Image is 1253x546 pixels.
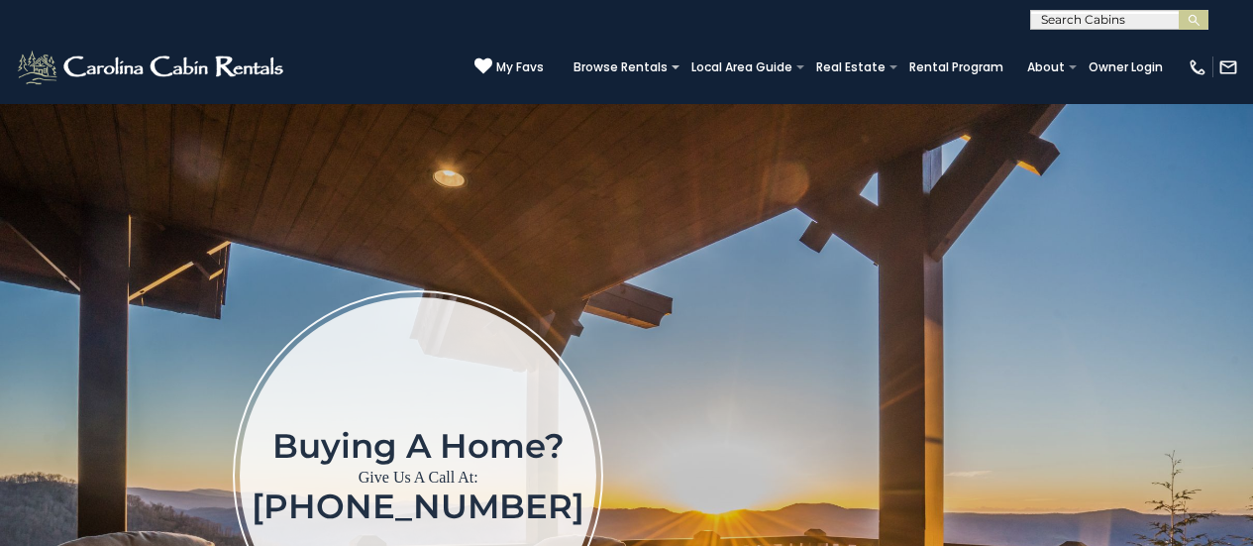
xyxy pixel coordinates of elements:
[899,54,1013,81] a: Rental Program
[474,57,544,77] a: My Favs
[15,48,289,87] img: White-1-2.png
[681,54,802,81] a: Local Area Guide
[1188,57,1207,77] img: phone-regular-white.png
[564,54,678,81] a: Browse Rentals
[1079,54,1173,81] a: Owner Login
[806,54,895,81] a: Real Estate
[252,486,584,527] a: [PHONE_NUMBER]
[252,464,584,491] p: Give Us A Call At:
[496,58,544,76] span: My Favs
[1017,54,1075,81] a: About
[1218,57,1238,77] img: mail-regular-white.png
[252,428,584,464] h1: Buying a home?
